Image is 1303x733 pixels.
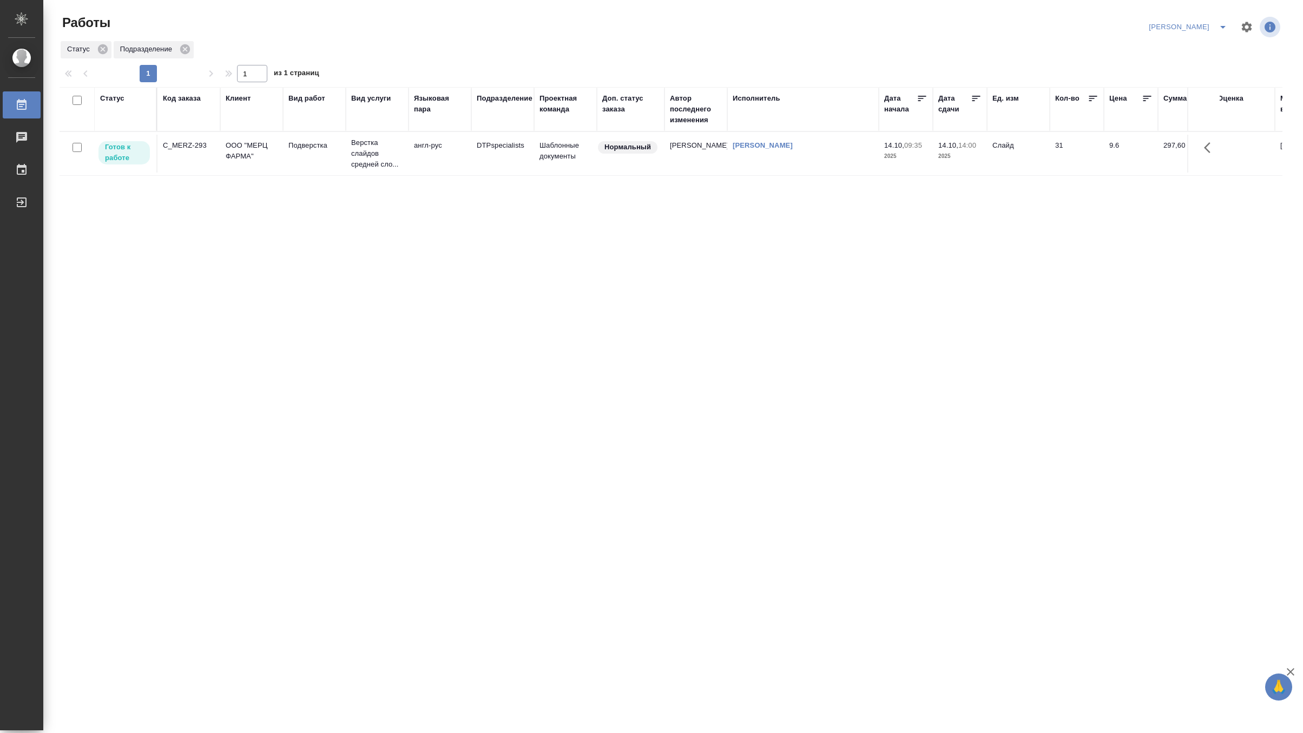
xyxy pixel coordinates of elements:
span: из 1 страниц [274,67,319,82]
div: Исполнитель может приступить к работе [97,140,151,166]
div: Статус [61,41,111,58]
p: 09:35 [904,141,922,149]
div: Вид работ [288,93,325,104]
div: Кол-во [1055,93,1080,104]
div: Дата сдачи [938,93,971,115]
p: 14.10, [938,141,958,149]
div: Ед. изм [992,93,1019,104]
span: Работы [60,14,110,31]
div: Вид услуги [351,93,391,104]
div: Клиент [226,93,251,104]
td: DTPspecialists [471,135,534,173]
td: Шаблонные документы [534,135,597,173]
td: [PERSON_NAME] [664,135,727,173]
div: Доп. статус заказа [602,93,659,115]
div: C_MERZ-293 [163,140,215,151]
div: split button [1146,18,1234,36]
button: 🙏 [1265,673,1292,701]
div: Код заказа [163,93,201,104]
div: Проектная команда [539,93,591,115]
span: Посмотреть информацию [1260,17,1282,37]
div: Подразделение [114,41,194,58]
td: 31 [1050,135,1104,173]
button: Здесь прячутся важные кнопки [1197,135,1223,161]
p: Готов к работе [105,142,143,163]
p: Подверстка [288,140,340,151]
div: Подразделение [477,93,532,104]
div: Исполнитель [733,93,780,104]
p: 14.10, [884,141,904,149]
p: 2025 [884,151,927,162]
p: ООО "МЕРЦ ФАРМА" [226,140,278,162]
td: Слайд [987,135,1050,173]
span: Настроить таблицу [1234,14,1260,40]
div: Цена [1109,93,1127,104]
td: 297,60 ₽ [1158,135,1212,173]
p: Статус [67,44,94,55]
p: 14:00 [958,141,976,149]
p: Нормальный [604,142,651,153]
div: Языковая пара [414,93,466,115]
div: Сумма [1163,93,1187,104]
td: 9.6 [1104,135,1158,173]
td: англ-рус [409,135,471,173]
a: [PERSON_NAME] [733,141,793,149]
p: Подразделение [120,44,176,55]
p: Верстка слайдов средней сло... [351,137,403,170]
div: Статус [100,93,124,104]
span: 🙏 [1269,676,1288,698]
p: 2025 [938,151,982,162]
div: Оценка [1218,93,1243,104]
div: Дата начала [884,93,917,115]
div: Автор последнего изменения [670,93,722,126]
